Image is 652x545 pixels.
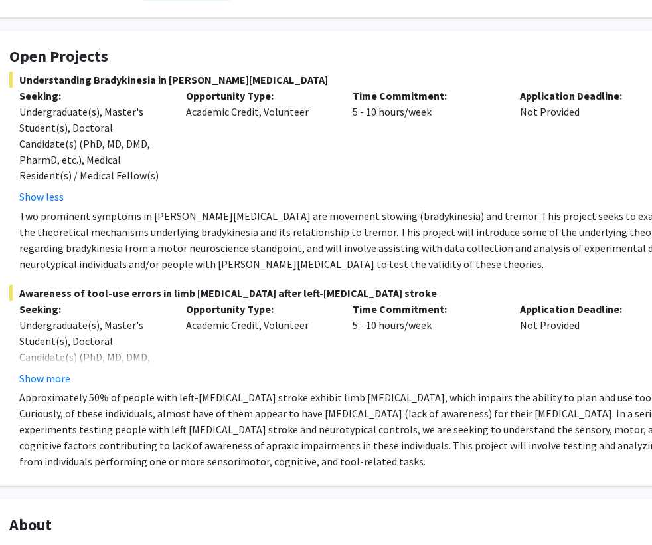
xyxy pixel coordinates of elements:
p: Seeking: [19,301,166,317]
div: Undergraduate(s), Master's Student(s), Doctoral Candidate(s) (PhD, MD, DMD, PharmD, etc.), Medica... [19,104,166,183]
p: Opportunity Type: [186,301,333,317]
div: Academic Credit, Volunteer [176,88,343,205]
p: Opportunity Type: [186,88,333,104]
div: Academic Credit, Volunteer [176,301,343,386]
div: 5 - 10 hours/week [343,88,510,205]
p: Time Commitment: [353,301,500,317]
p: Time Commitment: [353,88,500,104]
p: Seeking: [19,88,166,104]
button: Show more [19,370,70,386]
iframe: Chat [10,485,56,535]
button: Show less [19,189,64,205]
div: 5 - 10 hours/week [343,301,510,386]
div: Undergraduate(s), Master's Student(s), Doctoral Candidate(s) (PhD, MD, DMD, PharmD, etc.), Medica... [19,317,166,397]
